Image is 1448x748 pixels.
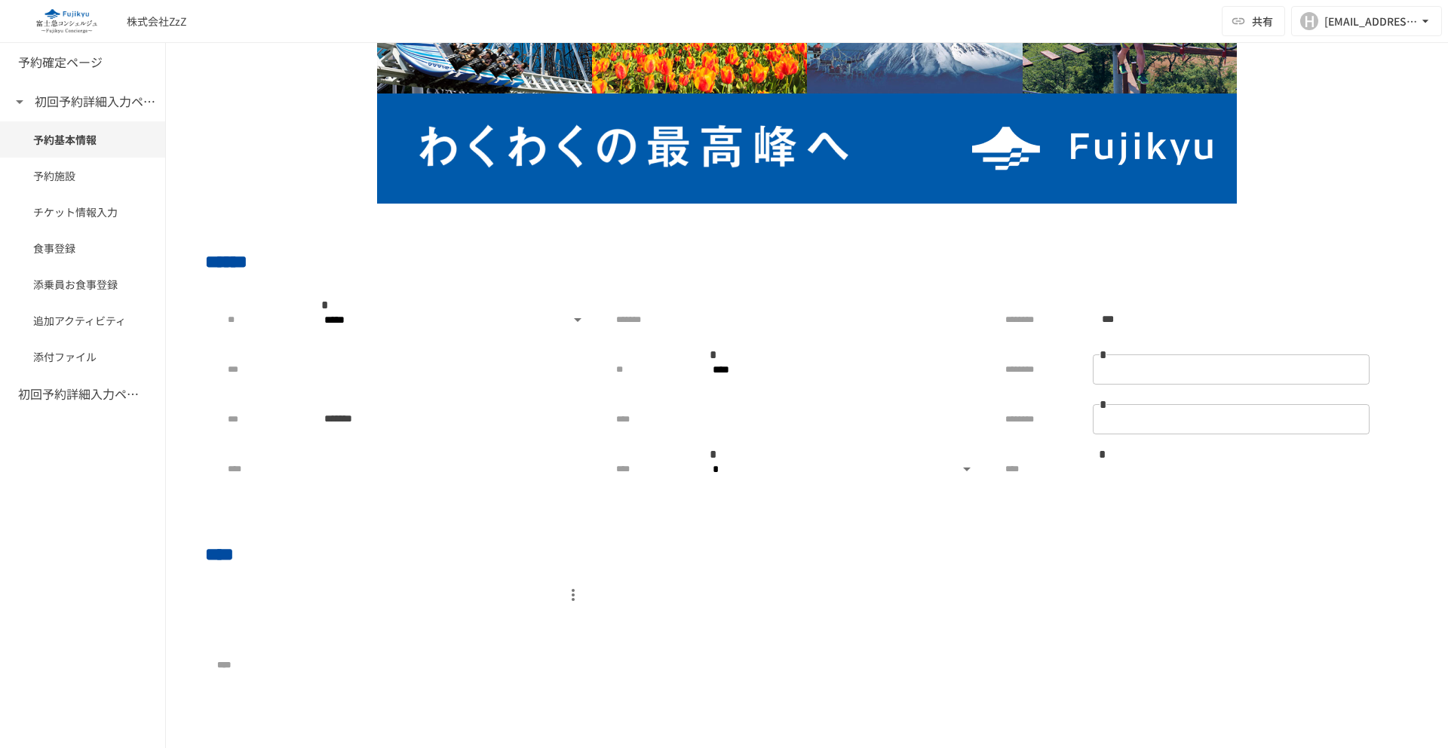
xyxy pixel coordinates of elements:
[127,14,186,29] div: 株式会社ZzZ
[18,9,115,33] img: eQeGXtYPV2fEKIA3pizDiVdzO5gJTl2ahLbsPaD2E4R
[33,204,132,220] span: チケット情報入力
[33,348,132,365] span: 添付ファイル
[35,92,155,112] h6: 初回予約詳細入力ページ
[1324,12,1418,31] div: [EMAIL_ADDRESS][PERSON_NAME][DOMAIN_NAME]
[1291,6,1442,36] button: H[EMAIL_ADDRESS][PERSON_NAME][DOMAIN_NAME]
[1300,12,1318,30] div: H
[33,276,132,293] span: 添乗員お食事登録
[1252,13,1273,29] span: 共有
[33,240,132,256] span: 食事登録
[33,131,132,148] span: 予約基本情報
[18,53,103,72] h6: 予約確定ページ
[1222,6,1285,36] button: 共有
[18,385,139,404] h6: 初回予約詳細入力ページ
[33,167,132,184] span: 予約施設
[33,312,132,329] span: 追加アクティビティ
